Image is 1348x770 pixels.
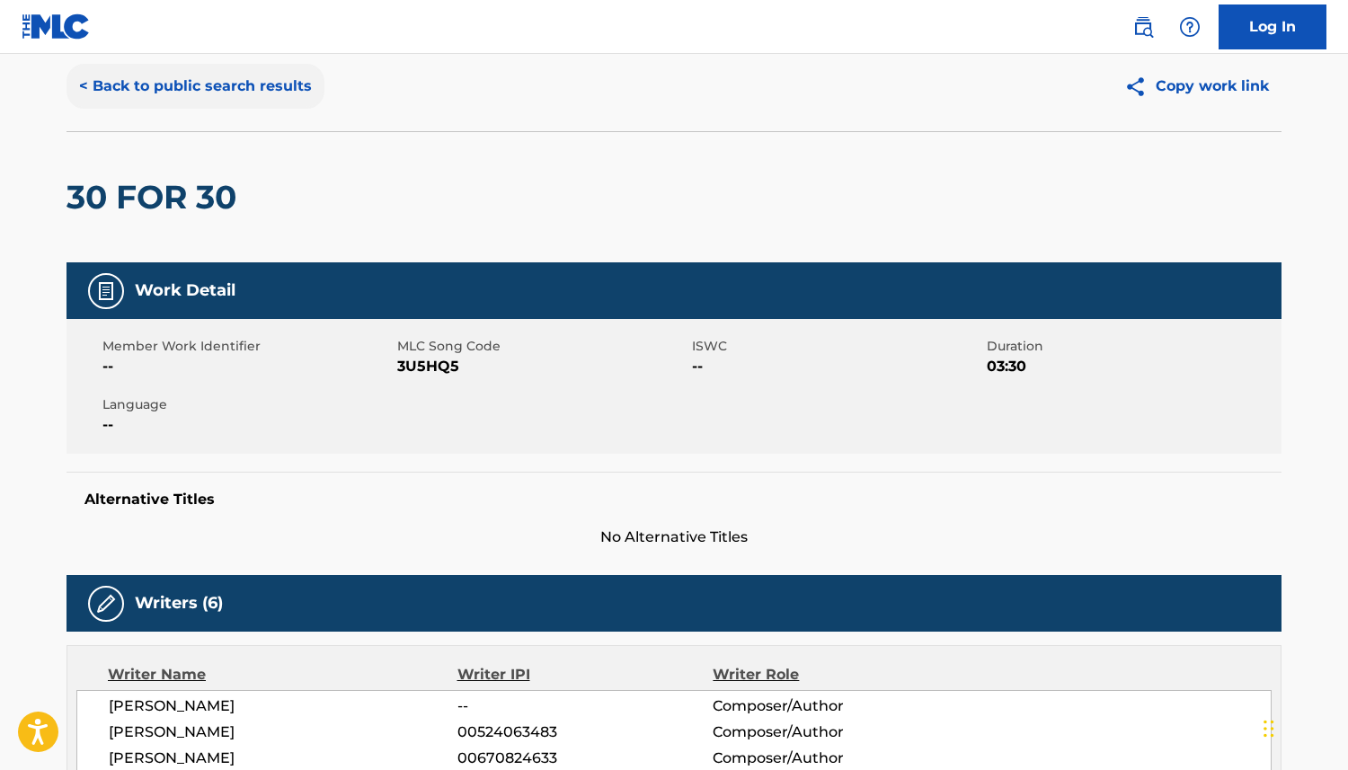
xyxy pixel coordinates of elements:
[102,395,393,414] span: Language
[108,664,457,686] div: Writer Name
[102,337,393,356] span: Member Work Identifier
[1219,4,1326,49] a: Log In
[67,177,245,217] h2: 30 FOR 30
[1125,9,1161,45] a: Public Search
[457,748,713,769] span: 00670824633
[397,356,687,377] span: 3U5HQ5
[95,280,117,302] img: Work Detail
[987,337,1277,356] span: Duration
[95,593,117,615] img: Writers
[84,491,1264,509] h5: Alternative Titles
[692,337,982,356] span: ISWC
[67,64,324,109] button: < Back to public search results
[713,695,945,717] span: Composer/Author
[1124,75,1156,98] img: Copy work link
[67,527,1281,548] span: No Alternative Titles
[457,664,714,686] div: Writer IPI
[109,748,457,769] span: [PERSON_NAME]
[109,721,457,743] span: [PERSON_NAME]
[135,593,223,614] h5: Writers (6)
[1112,64,1281,109] button: Copy work link
[713,748,945,769] span: Composer/Author
[1179,16,1201,38] img: help
[1264,702,1274,756] div: Drag
[713,664,945,686] div: Writer Role
[692,356,982,377] span: --
[457,695,713,717] span: --
[713,721,945,743] span: Composer/Author
[22,13,91,40] img: MLC Logo
[1172,9,1208,45] div: Help
[102,414,393,436] span: --
[397,337,687,356] span: MLC Song Code
[102,356,393,377] span: --
[457,721,713,743] span: 00524063483
[987,356,1277,377] span: 03:30
[1258,684,1348,770] iframe: Chat Widget
[109,695,457,717] span: [PERSON_NAME]
[135,280,235,301] h5: Work Detail
[1132,16,1154,38] img: search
